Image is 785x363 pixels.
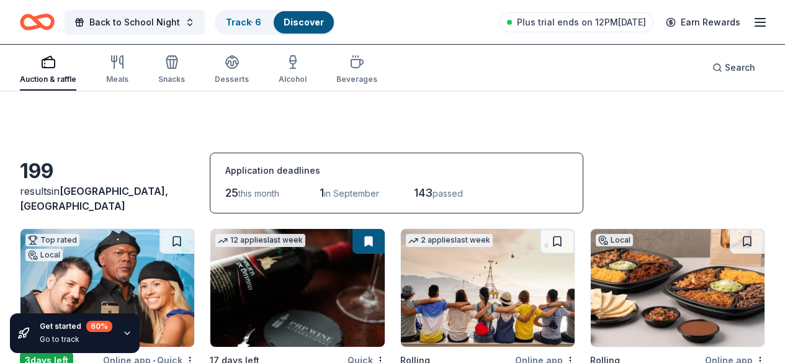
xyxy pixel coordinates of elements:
[158,74,185,84] div: Snacks
[517,15,646,30] span: Plus trial ends on 12PM[DATE]
[725,60,755,75] span: Search
[20,74,76,84] div: Auction & raffle
[658,11,748,34] a: Earn Rewards
[158,50,185,91] button: Snacks
[226,17,261,27] a: Track· 6
[89,15,180,30] span: Back to School Night
[284,17,324,27] a: Discover
[20,50,76,91] button: Auction & raffle
[238,188,279,199] span: this month
[25,249,63,261] div: Local
[106,50,128,91] button: Meals
[336,74,377,84] div: Beverages
[591,229,765,347] img: Image for Lolita's Mexican Food
[279,74,307,84] div: Alcohol
[40,321,112,332] div: Get started
[20,229,194,347] img: Image for Hollywood Wax Museum (Hollywood)
[20,184,195,213] div: results
[65,10,205,35] button: Back to School Night
[25,234,79,246] div: Top rated
[215,234,305,247] div: 12 applies last week
[596,234,633,246] div: Local
[324,188,379,199] span: in September
[40,334,112,344] div: Go to track
[20,185,168,212] span: [GEOGRAPHIC_DATA], [GEOGRAPHIC_DATA]
[225,186,238,199] span: 25
[414,186,433,199] span: 143
[406,234,493,247] div: 2 applies last week
[20,159,195,184] div: 199
[433,188,463,199] span: passed
[500,12,653,32] a: Plus trial ends on 12PM[DATE]
[215,50,249,91] button: Desserts
[320,186,324,199] span: 1
[210,229,384,347] img: Image for PRP Wine International
[20,7,55,37] a: Home
[215,10,335,35] button: Track· 6Discover
[86,321,112,332] div: 60 %
[401,229,575,347] img: Image for Let's Roam
[106,74,128,84] div: Meals
[702,55,765,80] button: Search
[336,50,377,91] button: Beverages
[279,50,307,91] button: Alcohol
[225,163,568,178] div: Application deadlines
[215,74,249,84] div: Desserts
[20,185,168,212] span: in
